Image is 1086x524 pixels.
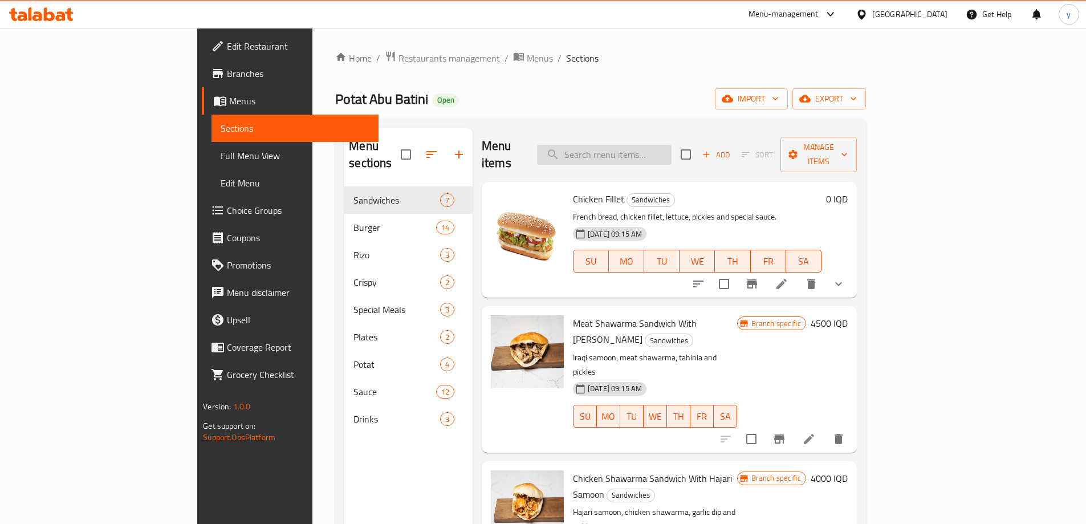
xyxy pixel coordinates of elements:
span: 14 [437,222,454,233]
svg: Show Choices [832,277,845,291]
div: items [440,248,454,262]
h6: 4000 IQD [811,470,848,486]
button: TH [667,405,690,428]
a: Promotions [202,251,379,279]
span: Drinks [353,412,440,426]
span: MO [601,408,616,425]
div: Burger14 [344,214,473,241]
button: Add section [445,141,473,168]
span: Chicken Shawarma Sandwich With Hajari Samoon [573,470,732,503]
span: 3 [441,304,454,315]
span: SA [718,408,733,425]
span: Select to update [712,272,736,296]
a: Restaurants management [385,51,500,66]
li: / [558,51,562,65]
button: MO [609,250,644,273]
a: Branches [202,60,379,87]
li: / [505,51,509,65]
span: SU [578,253,604,270]
span: Promotions [227,258,369,272]
div: Crispy2 [344,269,473,296]
span: 12 [437,387,454,397]
span: TU [649,253,675,270]
span: FR [695,408,709,425]
div: items [440,193,454,207]
a: Sections [211,115,379,142]
button: import [715,88,788,109]
span: Select to update [739,427,763,451]
div: Sandwiches7 [344,186,473,214]
button: delete [825,425,852,453]
div: items [440,330,454,344]
span: Meat Shawarma Sandwich With [PERSON_NAME] [573,315,697,348]
nav: Menu sections [344,182,473,437]
div: Sauce [353,385,436,399]
span: Select all sections [394,143,418,166]
span: Sections [566,51,599,65]
span: 3 [441,250,454,261]
a: Coupons [202,224,379,251]
h2: Menu items [482,137,523,172]
span: Restaurants management [398,51,500,65]
div: Crispy [353,275,440,289]
span: Branch specific [747,473,806,484]
span: Special Meals [353,303,440,316]
a: Edit Menu [211,169,379,197]
span: Sort sections [418,141,445,168]
span: Potat Abu Batini [335,86,428,112]
button: FR [751,250,786,273]
div: Plates [353,330,440,344]
button: TU [644,250,680,273]
a: Support.OpsPlatform [203,430,275,445]
span: Burger [353,221,436,234]
a: Menus [513,51,553,66]
span: 7 [441,195,454,206]
div: Rizo [353,248,440,262]
div: items [436,385,454,399]
span: Potat [353,358,440,371]
a: Upsell [202,306,379,334]
button: MO [597,405,620,428]
span: y [1067,8,1071,21]
span: SU [578,408,592,425]
span: Sandwiches [627,193,674,206]
span: 1.0.0 [233,399,251,414]
button: FR [690,405,714,428]
span: export [802,92,857,106]
span: Full Menu View [221,149,369,163]
span: 4 [441,359,454,370]
span: Menus [527,51,553,65]
span: Chicken Fillet [573,190,624,208]
span: Edit Menu [221,176,369,190]
span: Get support on: [203,419,255,433]
span: Upsell [227,313,369,327]
a: Edit Restaurant [202,33,379,60]
span: Sections [221,121,369,135]
span: Sandwiches [353,193,440,207]
div: items [436,221,454,234]
span: WE [684,253,710,270]
span: Menus [229,94,369,108]
span: TH [719,253,746,270]
p: Iraqi samoon, meat shawarma, tahinia and pickles [573,351,737,379]
button: TH [715,250,750,273]
button: SA [786,250,821,273]
h6: 0 IQD [826,191,848,207]
button: sort-choices [685,270,712,298]
span: Sandwiches [607,489,654,502]
div: [GEOGRAPHIC_DATA] [872,8,947,21]
span: Add [701,148,731,161]
button: SU [573,250,609,273]
p: French bread, chicken fillet, lettuce, pickles and special sauce. [573,210,821,224]
a: Grocery Checklist [202,361,379,388]
span: Manage items [790,140,848,169]
span: WE [648,408,662,425]
nav: breadcrumb [335,51,865,66]
span: MO [613,253,640,270]
span: Coverage Report [227,340,369,354]
button: show more [825,270,852,298]
span: TH [672,408,686,425]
